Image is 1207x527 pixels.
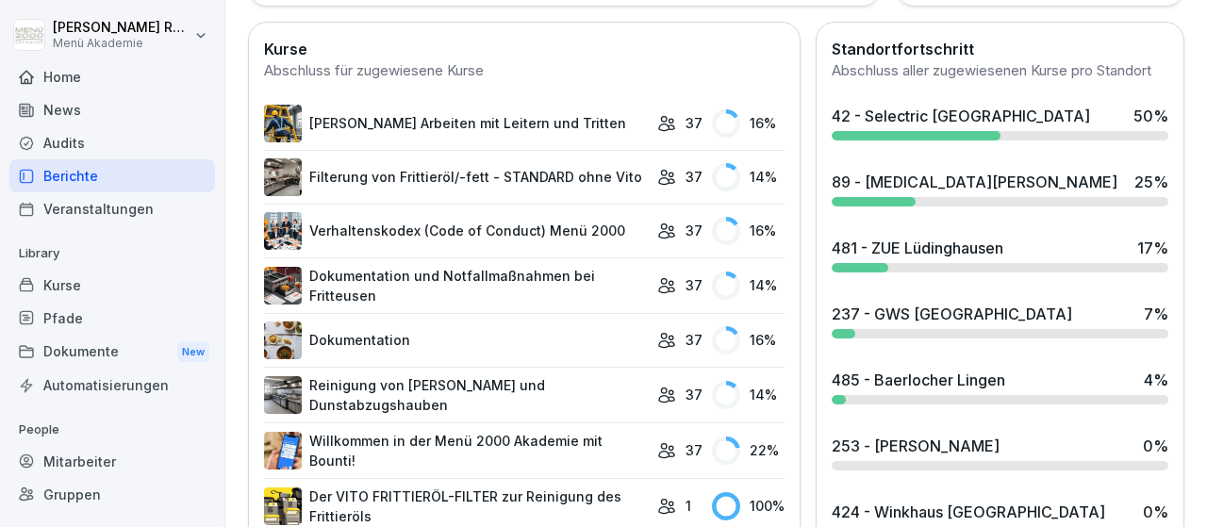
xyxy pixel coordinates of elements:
[1134,171,1168,193] div: 25 %
[264,431,648,470] a: Willkommen in der Menü 2000 Akademie mit Bounti!
[264,158,648,196] a: Filterung von Frittieröl/-fett - STANDARD ohne Vito
[712,326,785,354] div: 16 %
[9,478,215,511] a: Gruppen
[9,415,215,445] p: People
[264,487,302,525] img: lxawnajjsce9vyoprlfqagnf.png
[264,486,648,526] a: Der VITO FRITTIERÖL-FILTER zur Reinigung des Frittieröls
[712,492,785,520] div: 100 %
[1143,501,1168,523] div: 0 %
[264,105,302,142] img: v7bxruicv7vvt4ltkcopmkzf.png
[9,126,215,159] a: Audits
[264,432,302,469] img: xh3bnih80d1pxcetv9zsuevg.png
[264,267,302,305] img: t30obnioake0y3p0okzoia1o.png
[824,163,1176,214] a: 89 - [MEDICAL_DATA][PERSON_NAME]25%
[686,496,691,516] p: 1
[1137,237,1168,259] div: 17 %
[712,436,785,465] div: 22 %
[9,302,215,335] a: Pfade
[264,321,302,359] img: jg117puhp44y4en97z3zv7dk.png
[1143,435,1168,457] div: 0 %
[832,38,1168,60] h2: Standortfortschritt
[264,321,648,359] a: Dokumentation
[832,237,1003,259] div: 481 - ZUE Lüdinghausen
[264,60,785,82] div: Abschluss für zugewiesene Kurse
[824,97,1176,148] a: 42 - Selectric [GEOGRAPHIC_DATA]50%
[264,376,302,414] img: mfnj94a6vgl4cypi86l5ezmw.png
[686,440,703,460] p: 37
[686,275,703,295] p: 37
[53,37,190,50] p: Menü Akademie
[712,109,785,138] div: 16 %
[712,381,785,409] div: 14 %
[832,60,1168,82] div: Abschluss aller zugewiesenen Kurse pro Standort
[832,369,1005,391] div: 485 - Baerlocher Lingen
[832,105,1090,127] div: 42 - Selectric [GEOGRAPHIC_DATA]
[686,221,703,240] p: 37
[9,269,215,302] a: Kurse
[9,445,215,478] a: Mitarbeiter
[824,229,1176,280] a: 481 - ZUE Lüdinghausen17%
[9,369,215,402] a: Automatisierungen
[9,159,215,192] a: Berichte
[9,335,215,370] a: DokumenteNew
[9,335,215,370] div: Dokumente
[9,93,215,126] a: News
[264,212,648,250] a: Verhaltenskodex (Code of Conduct) Menü 2000
[712,163,785,191] div: 14 %
[824,295,1176,346] a: 237 - GWS [GEOGRAPHIC_DATA]7%
[824,361,1176,412] a: 485 - Baerlocher Lingen4%
[832,435,1000,457] div: 253 - [PERSON_NAME]
[832,501,1105,523] div: 424 - Winkhaus [GEOGRAPHIC_DATA]
[686,385,703,404] p: 37
[832,171,1117,193] div: 89 - [MEDICAL_DATA][PERSON_NAME]
[832,303,1072,325] div: 237 - GWS [GEOGRAPHIC_DATA]
[686,167,703,187] p: 37
[1133,105,1168,127] div: 50 %
[1144,369,1168,391] div: 4 %
[712,217,785,245] div: 16 %
[824,427,1176,478] a: 253 - [PERSON_NAME]0%
[264,105,648,142] a: [PERSON_NAME] Arbeiten mit Leitern und Tritten
[1144,303,1168,325] div: 7 %
[9,60,215,93] a: Home
[53,20,190,36] p: [PERSON_NAME] Rolink
[264,158,302,196] img: lnrteyew03wyeg2dvomajll7.png
[264,38,785,60] h2: Kurse
[177,341,209,363] div: New
[264,212,302,250] img: hh3kvobgi93e94d22i1c6810.png
[264,266,648,305] a: Dokumentation und Notfallmaßnahmen bei Fritteusen
[9,192,215,225] a: Veranstaltungen
[686,330,703,350] p: 37
[712,272,785,300] div: 14 %
[264,375,648,415] a: Reinigung von [PERSON_NAME] und Dunstabzugshauben
[686,113,703,133] p: 37
[9,239,215,269] p: Library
